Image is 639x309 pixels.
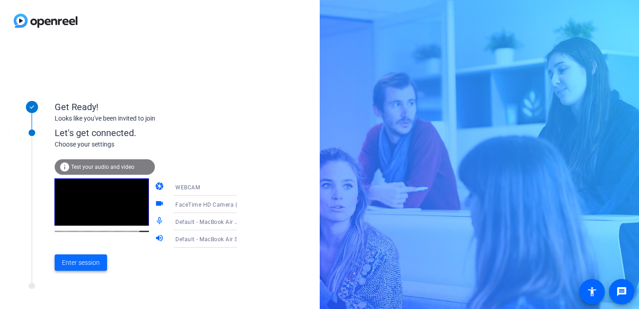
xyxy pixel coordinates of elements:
span: Default - MacBook Air Microphone (Built-in) [175,218,291,225]
mat-icon: message [616,286,627,297]
mat-icon: mic_none [155,216,166,227]
span: Default - MacBook Air Speakers (Built-in) [175,235,283,243]
span: Enter session [62,258,100,268]
mat-icon: videocam [155,199,166,210]
div: Choose your settings [55,140,256,149]
span: WEBCAM [175,184,200,191]
div: Get Ready! [55,100,237,114]
mat-icon: volume_up [155,233,166,244]
div: Let's get connected. [55,126,256,140]
mat-icon: info [59,162,70,172]
span: Test your audio and video [71,164,134,170]
mat-icon: accessibility [587,286,598,297]
div: Looks like you've been invited to join [55,114,237,123]
button: Enter session [55,254,107,271]
mat-icon: camera [155,182,166,192]
span: FaceTime HD Camera (5B00:3AA6) [175,201,269,208]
